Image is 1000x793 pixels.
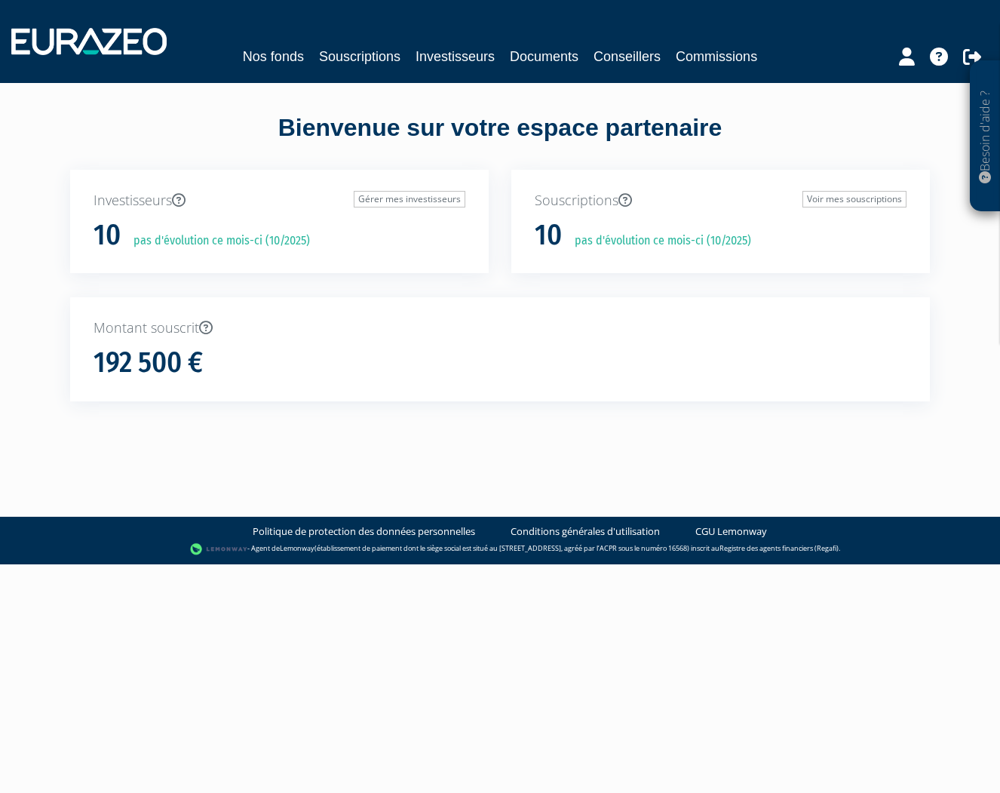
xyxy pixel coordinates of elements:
[59,111,941,170] div: Bienvenue sur votre espace partenaire
[280,543,314,553] a: Lemonway
[977,69,994,204] p: Besoin d'aide ?
[253,524,475,539] a: Politique de protection des données personnelles
[354,191,465,207] a: Gérer mes investisseurs
[15,542,985,557] div: - Agent de (établissement de paiement dont le siège social est situé au [STREET_ADDRESS], agréé p...
[676,46,757,67] a: Commissions
[511,524,660,539] a: Conditions générales d'utilisation
[416,46,495,67] a: Investisseurs
[594,46,661,67] a: Conseillers
[94,347,203,379] h1: 192 500 €
[94,220,121,251] h1: 10
[319,46,400,67] a: Souscriptions
[535,191,906,211] p: Souscriptions
[564,232,751,250] p: pas d'évolution ce mois-ci (10/2025)
[190,542,248,557] img: logo-lemonway.png
[695,524,767,539] a: CGU Lemonway
[123,232,310,250] p: pas d'évolution ce mois-ci (10/2025)
[802,191,906,207] a: Voir mes souscriptions
[94,318,906,338] p: Montant souscrit
[243,46,304,67] a: Nos fonds
[11,28,167,55] img: 1732889491-logotype_eurazeo_blanc_rvb.png
[94,191,465,211] p: Investisseurs
[535,220,562,251] h1: 10
[510,46,578,67] a: Documents
[719,543,839,553] a: Registre des agents financiers (Regafi)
